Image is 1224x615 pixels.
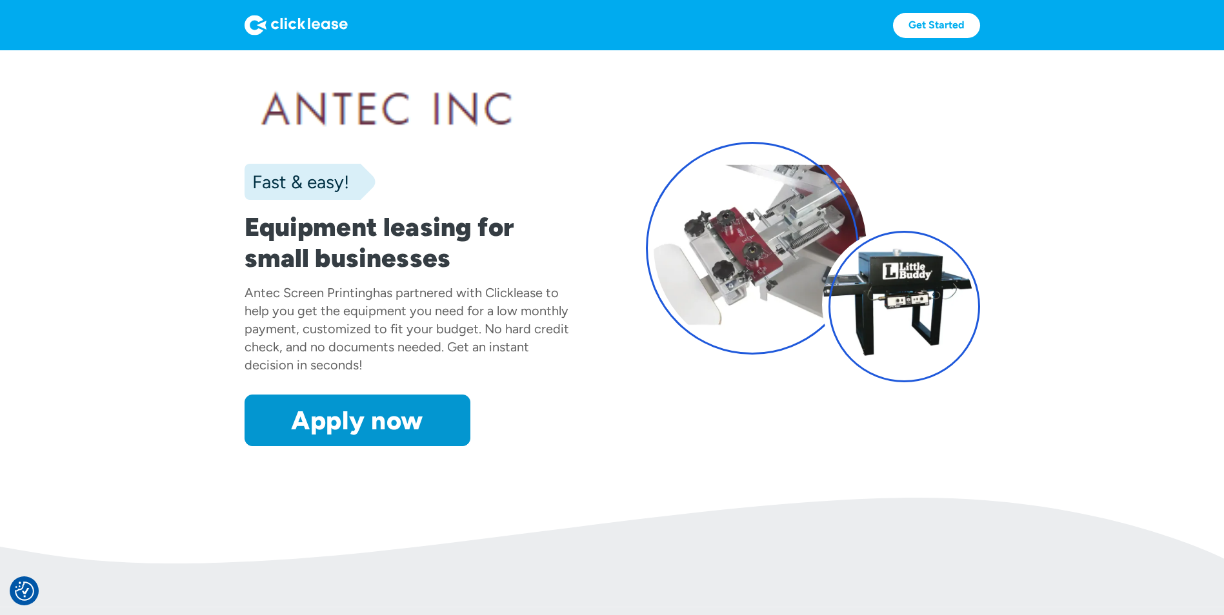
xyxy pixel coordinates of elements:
[15,581,34,601] img: Revisit consent button
[245,285,373,300] div: Antec Screen Printing
[245,211,579,273] h1: Equipment leasing for small businesses
[245,395,470,446] a: Apply now
[245,15,348,35] img: Logo
[893,13,980,38] a: Get Started
[245,285,569,373] div: has partnered with Clicklease to help you get the equipment you need for a low monthly payment, c...
[15,581,34,601] button: Consent Preferences
[245,169,349,195] div: Fast & easy!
